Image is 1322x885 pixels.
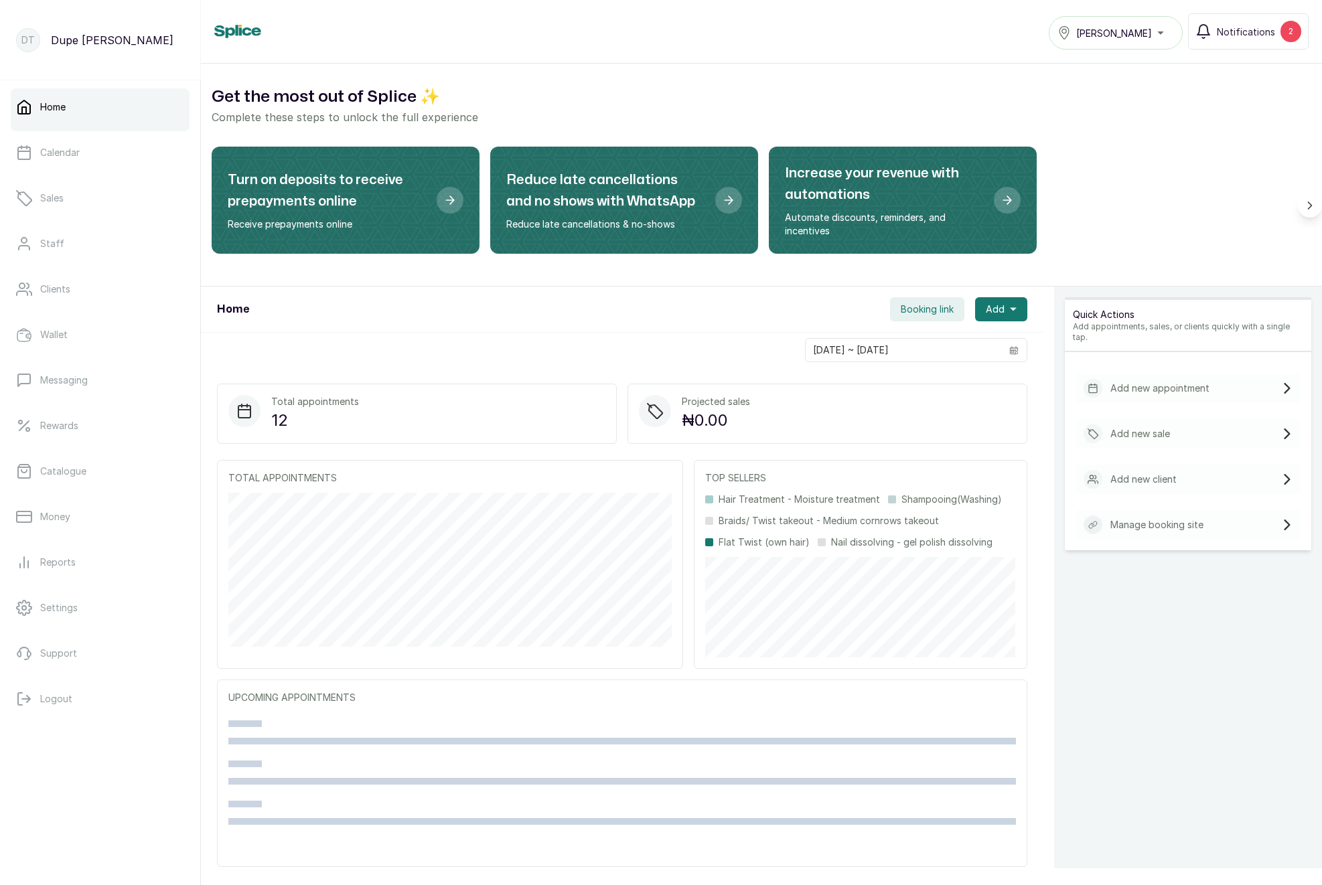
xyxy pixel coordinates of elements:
[769,147,1037,254] div: Increase your revenue with automations
[40,191,64,205] p: Sales
[40,328,68,341] p: Wallet
[11,498,190,536] a: Money
[506,169,705,212] h2: Reduce late cancellations and no shows with WhatsApp
[21,33,35,47] p: DT
[11,225,190,262] a: Staff
[40,374,88,387] p: Messaging
[719,493,880,506] p: Hair Treatment - Moisture treatment
[11,270,190,308] a: Clients
[40,601,78,615] p: Settings
[11,134,190,171] a: Calendar
[682,408,750,432] p: ₦0.00
[40,146,80,159] p: Calendar
[975,297,1027,321] button: Add
[228,471,672,485] p: TOTAL APPOINTMENTS
[1188,13,1309,50] button: Notifications2
[719,536,810,549] p: Flat Twist (own hair)
[11,88,190,126] a: Home
[11,179,190,217] a: Sales
[40,100,66,114] p: Home
[806,339,1001,361] input: Select date
[212,85,1311,109] h2: Get the most out of Splice ✨
[1110,382,1209,395] p: Add new appointment
[11,316,190,353] a: Wallet
[228,218,426,231] p: Receive prepayments online
[212,147,480,254] div: Turn on deposits to receive prepayments online
[217,301,249,317] h1: Home
[1110,518,1203,532] p: Manage booking site
[40,556,76,569] p: Reports
[51,32,173,48] p: Dupe [PERSON_NAME]
[11,407,190,445] a: Rewards
[890,297,964,321] button: Booking link
[901,493,1002,506] p: Shampooing(Washing)
[1009,345,1019,355] svg: calendar
[40,465,86,478] p: Catalogue
[719,514,939,528] p: Braids/ Twist takeout - Medium cornrows takeout
[212,109,1311,125] p: Complete these steps to unlock the full experience
[1298,193,1322,218] button: Scroll right
[490,147,758,254] div: Reduce late cancellations and no shows with WhatsApp
[228,691,1016,704] p: UPCOMING APPOINTMENTS
[40,419,78,432] p: Rewards
[986,303,1005,316] span: Add
[11,453,190,490] a: Catalogue
[506,218,705,231] p: Reduce late cancellations & no-shows
[271,395,359,408] p: Total appointments
[271,408,359,432] p: 12
[11,635,190,672] a: Support
[1076,26,1152,40] span: [PERSON_NAME]
[40,692,72,706] p: Logout
[1073,308,1303,321] p: Quick Actions
[11,589,190,627] a: Settings
[785,163,983,206] h2: Increase your revenue with automations
[1280,21,1301,42] div: 2
[1110,427,1170,440] p: Add new sale
[228,169,426,212] h2: Turn on deposits to receive prepayments online
[40,510,70,524] p: Money
[40,647,77,660] p: Support
[40,283,70,296] p: Clients
[901,303,954,316] span: Booking link
[1217,25,1275,39] span: Notifications
[11,544,190,581] a: Reports
[831,536,993,549] p: Nail dissolving - gel polish dissolving
[705,471,1016,485] p: TOP SELLERS
[1073,321,1303,343] p: Add appointments, sales, or clients quickly with a single tap.
[1049,16,1183,50] button: [PERSON_NAME]
[1110,473,1177,486] p: Add new client
[11,680,190,718] button: Logout
[40,237,64,250] p: Staff
[785,211,983,238] p: Automate discounts, reminders, and incentives
[682,395,750,408] p: Projected sales
[11,361,190,399] a: Messaging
